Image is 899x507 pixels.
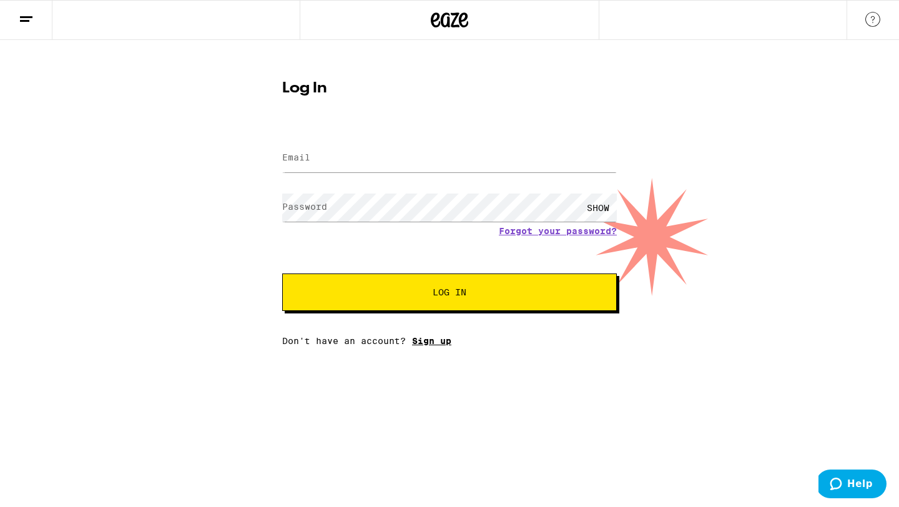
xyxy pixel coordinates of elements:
div: Don't have an account? [282,336,617,346]
label: Email [282,152,310,162]
a: Forgot your password? [499,226,617,236]
iframe: Opens a widget where you can find more information [818,470,887,501]
div: SHOW [579,194,617,222]
label: Password [282,202,327,212]
span: Log In [433,288,466,297]
h1: Log In [282,81,617,96]
input: Email [282,144,617,172]
a: Sign up [412,336,451,346]
button: Log In [282,273,617,311]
